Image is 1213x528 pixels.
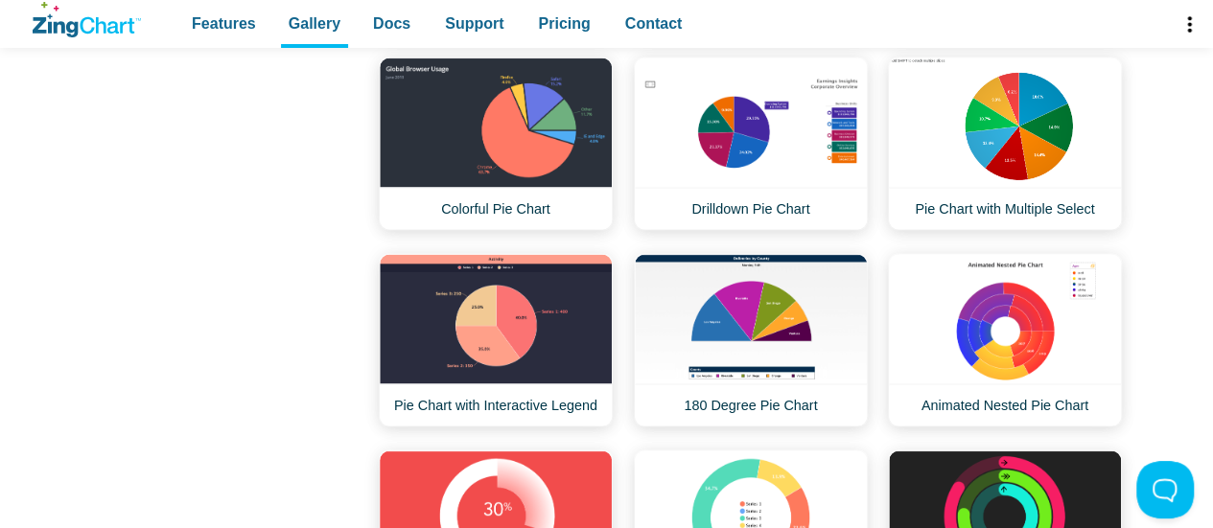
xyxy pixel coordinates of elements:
a: 180 Degree Pie Chart [634,253,868,426]
span: Pricing [538,11,590,36]
span: Gallery [289,11,340,36]
span: Features [192,11,256,36]
a: Pie Chart with Interactive Legend [379,253,613,426]
span: Contact [625,11,683,36]
iframe: Toggle Customer Support [1136,461,1194,518]
span: Docs [373,11,410,36]
a: Pie Chart with Multiple Select [888,57,1122,230]
a: ZingChart Logo. Click to return to the homepage [33,2,141,37]
a: Drilldown Pie Chart [634,57,868,230]
a: Colorful Pie Chart [379,57,613,230]
a: Animated Nested Pie Chart [888,253,1122,426]
span: Support [445,11,503,36]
